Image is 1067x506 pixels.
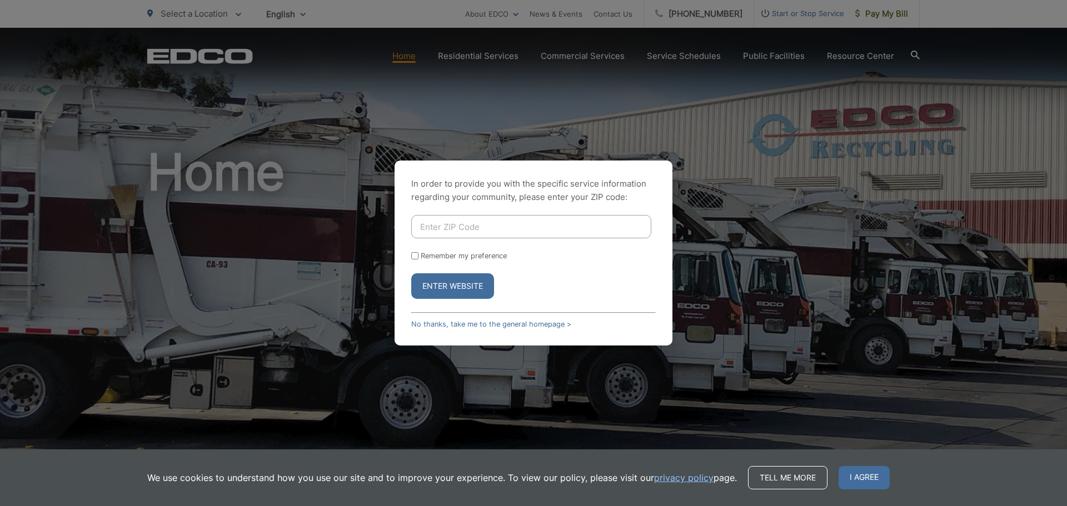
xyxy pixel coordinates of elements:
[748,466,827,489] a: Tell me more
[411,177,656,204] p: In order to provide you with the specific service information regarding your community, please en...
[839,466,890,489] span: I agree
[411,320,571,328] a: No thanks, take me to the general homepage >
[411,215,651,238] input: Enter ZIP Code
[411,273,494,299] button: Enter Website
[147,471,737,484] p: We use cookies to understand how you use our site and to improve your experience. To view our pol...
[421,252,507,260] label: Remember my preference
[654,471,714,484] a: privacy policy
